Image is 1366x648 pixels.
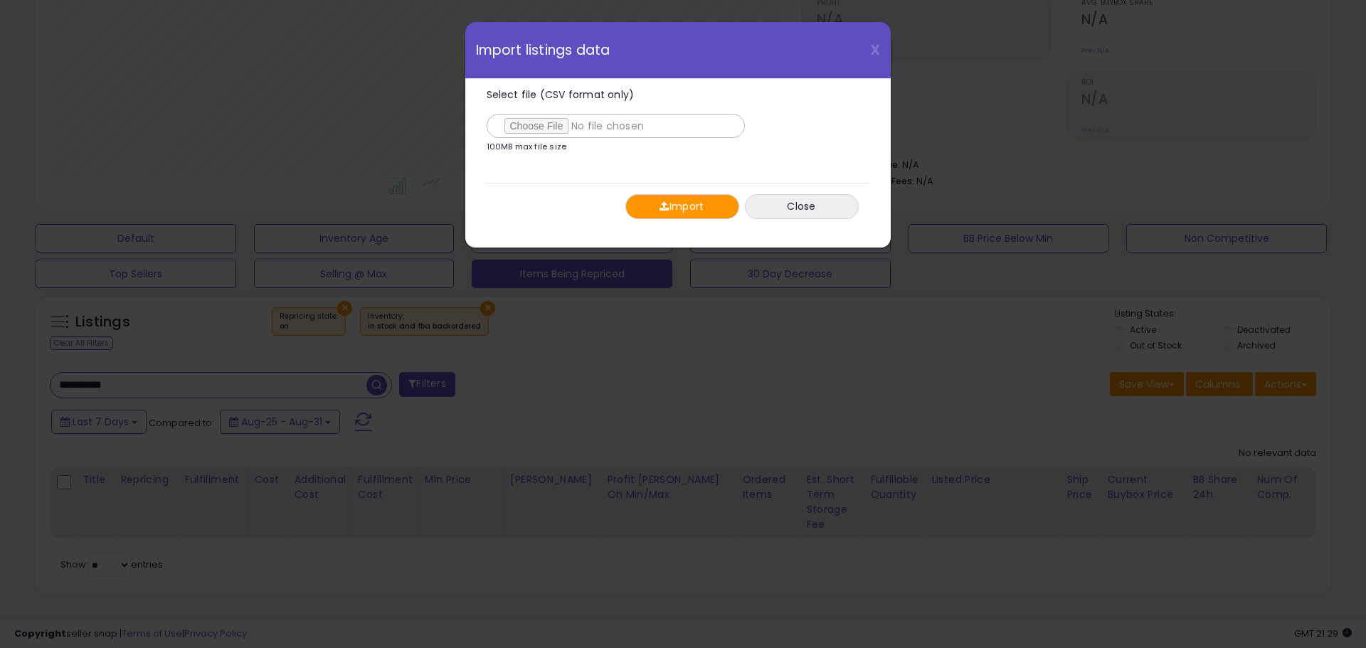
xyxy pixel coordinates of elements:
[487,87,635,102] span: Select file (CSV format only)
[870,40,880,60] span: X
[745,194,859,219] button: Close
[487,143,567,151] p: 100MB max file size
[625,194,739,219] button: Import
[476,43,610,57] span: Import listings data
